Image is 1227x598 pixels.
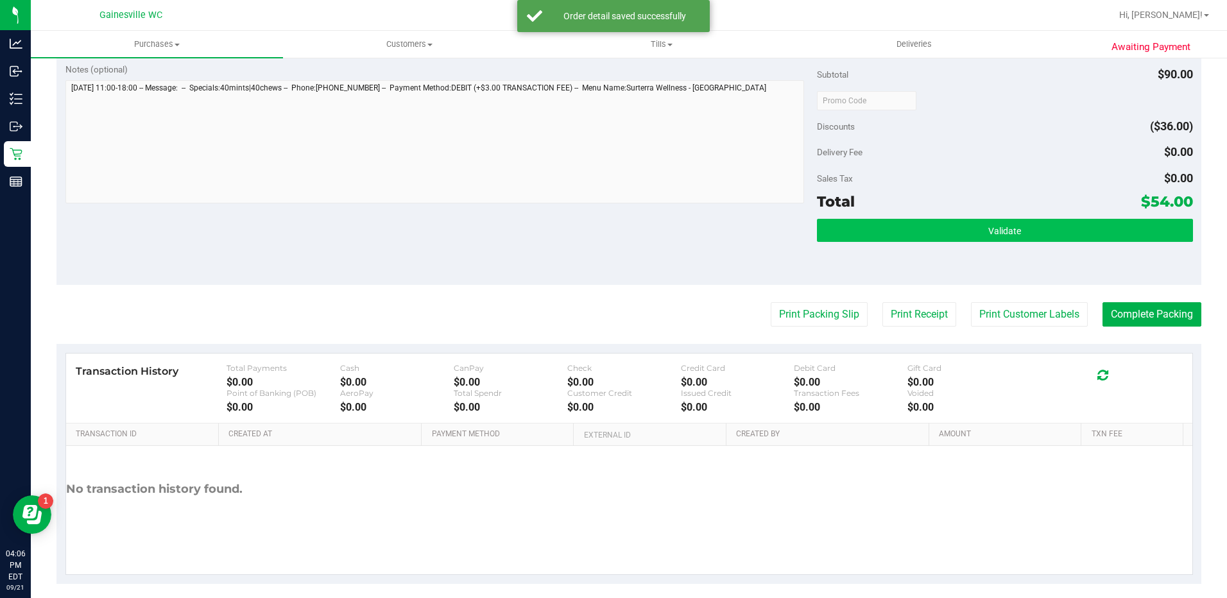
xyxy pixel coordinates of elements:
[907,401,1021,413] div: $0.00
[817,69,848,80] span: Subtotal
[454,388,567,398] div: Total Spendr
[567,363,681,373] div: Check
[432,429,569,440] a: Payment Method
[794,401,907,413] div: $0.00
[38,493,53,509] iframe: Resource center unread badge
[1119,10,1203,20] span: Hi, [PERSON_NAME]!
[817,173,853,184] span: Sales Tax
[10,120,22,133] inline-svg: Outbound
[283,31,535,58] a: Customers
[228,429,416,440] a: Created At
[817,192,855,210] span: Total
[1164,171,1193,185] span: $0.00
[817,219,1193,242] button: Validate
[817,91,916,110] input: Promo Code
[454,401,567,413] div: $0.00
[284,38,535,50] span: Customers
[817,147,862,157] span: Delivery Fee
[1164,145,1193,158] span: $0.00
[549,10,700,22] div: Order detail saved successfully
[1158,67,1193,81] span: $90.00
[227,388,340,398] div: Point of Banking (POB)
[536,38,787,50] span: Tills
[681,376,794,388] div: $0.00
[10,37,22,50] inline-svg: Analytics
[6,548,25,583] p: 04:06 PM EDT
[567,388,681,398] div: Customer Credit
[10,175,22,188] inline-svg: Reports
[794,388,907,398] div: Transaction Fees
[66,446,243,533] div: No transaction history found.
[573,423,725,447] th: External ID
[1111,40,1190,55] span: Awaiting Payment
[1141,192,1193,210] span: $54.00
[340,388,454,398] div: AeroPay
[794,376,907,388] div: $0.00
[454,376,567,388] div: $0.00
[340,363,454,373] div: Cash
[882,302,956,327] button: Print Receipt
[907,376,1021,388] div: $0.00
[788,31,1040,58] a: Deliveries
[65,64,128,74] span: Notes (optional)
[6,583,25,592] p: 09/21
[536,31,788,58] a: Tills
[907,388,1021,398] div: Voided
[681,363,794,373] div: Credit Card
[879,38,949,50] span: Deliveries
[971,302,1088,327] button: Print Customer Labels
[736,429,924,440] a: Created By
[227,401,340,413] div: $0.00
[31,31,283,58] a: Purchases
[817,115,855,138] span: Discounts
[794,363,907,373] div: Debit Card
[1150,119,1193,133] span: ($36.00)
[340,401,454,413] div: $0.00
[99,10,162,21] span: Gainesville WC
[13,495,51,534] iframe: Resource center
[567,401,681,413] div: $0.00
[31,38,283,50] span: Purchases
[10,92,22,105] inline-svg: Inventory
[454,363,567,373] div: CanPay
[227,376,340,388] div: $0.00
[10,148,22,160] inline-svg: Retail
[939,429,1076,440] a: Amount
[681,401,794,413] div: $0.00
[988,226,1021,236] span: Validate
[1103,302,1201,327] button: Complete Packing
[907,363,1021,373] div: Gift Card
[340,376,454,388] div: $0.00
[10,65,22,78] inline-svg: Inbound
[76,429,214,440] a: Transaction ID
[567,376,681,388] div: $0.00
[771,302,868,327] button: Print Packing Slip
[227,363,340,373] div: Total Payments
[681,388,794,398] div: Issued Credit
[1092,429,1178,440] a: Txn Fee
